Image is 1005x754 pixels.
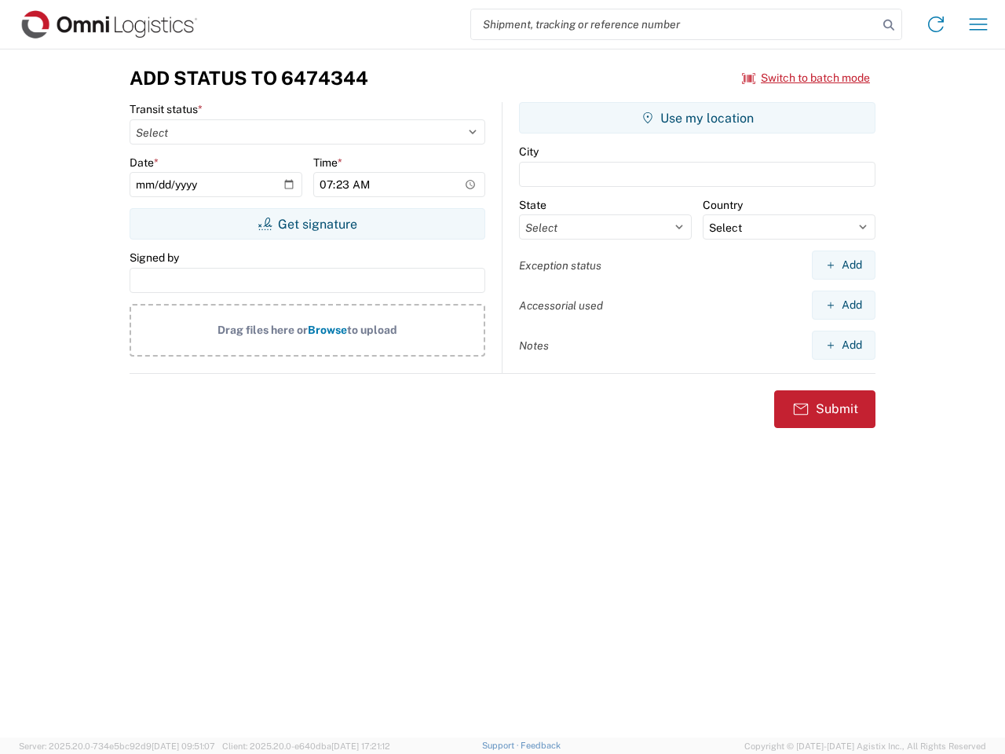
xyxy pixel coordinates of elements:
span: [DATE] 09:51:07 [152,741,215,751]
label: State [519,198,546,212]
span: Drag files here or [217,324,308,336]
label: Country [703,198,743,212]
button: Add [812,251,875,280]
label: Transit status [130,102,203,116]
a: Feedback [521,741,561,750]
button: Submit [774,390,875,428]
h3: Add Status to 6474344 [130,67,368,90]
span: Browse [308,324,347,336]
button: Switch to batch mode [742,65,870,91]
label: Accessorial used [519,298,603,313]
button: Add [812,291,875,320]
span: Server: 2025.20.0-734e5bc92d9 [19,741,215,751]
button: Get signature [130,208,485,240]
label: Date [130,156,159,170]
label: Exception status [519,258,601,273]
label: City [519,145,539,159]
input: Shipment, tracking or reference number [471,9,878,39]
label: Notes [519,339,549,353]
span: to upload [347,324,397,336]
button: Use my location [519,102,875,134]
span: Client: 2025.20.0-e640dba [222,741,390,751]
label: Time [313,156,342,170]
span: [DATE] 17:21:12 [331,741,390,751]
label: Signed by [130,251,179,265]
button: Add [812,331,875,360]
a: Support [482,741,521,750]
span: Copyright © [DATE]-[DATE] Agistix Inc., All Rights Reserved [744,739,986,753]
